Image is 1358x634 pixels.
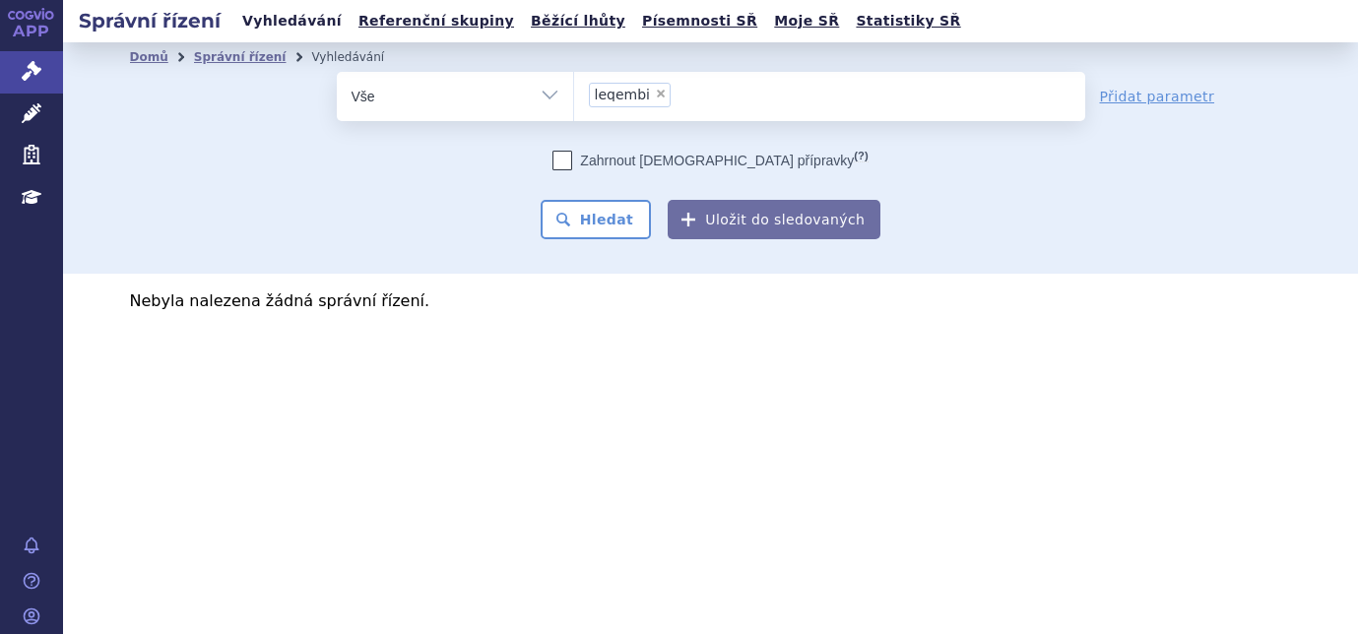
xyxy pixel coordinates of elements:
span: leqembi [595,88,650,101]
button: Hledat [541,200,652,239]
a: Běžící lhůty [525,8,631,34]
li: Vyhledávání [311,42,410,72]
label: Zahrnout [DEMOGRAPHIC_DATA] přípravky [552,151,868,170]
p: Nebyla nalezena žádná správní řízení. [130,293,1292,309]
button: Uložit do sledovaných [668,200,880,239]
a: Statistiky SŘ [850,8,966,34]
a: Referenční skupiny [353,8,520,34]
abbr: (?) [854,150,868,162]
li: leqembi [589,83,671,107]
span: × [655,88,667,99]
a: Písemnosti SŘ [636,8,763,34]
a: Přidat parametr [1100,87,1215,106]
h2: Správní řízení [63,7,236,34]
a: Vyhledávání [236,8,348,34]
a: Moje SŘ [768,8,845,34]
a: Správní řízení [194,50,287,64]
input: leqembi [677,82,687,106]
a: Domů [130,50,168,64]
